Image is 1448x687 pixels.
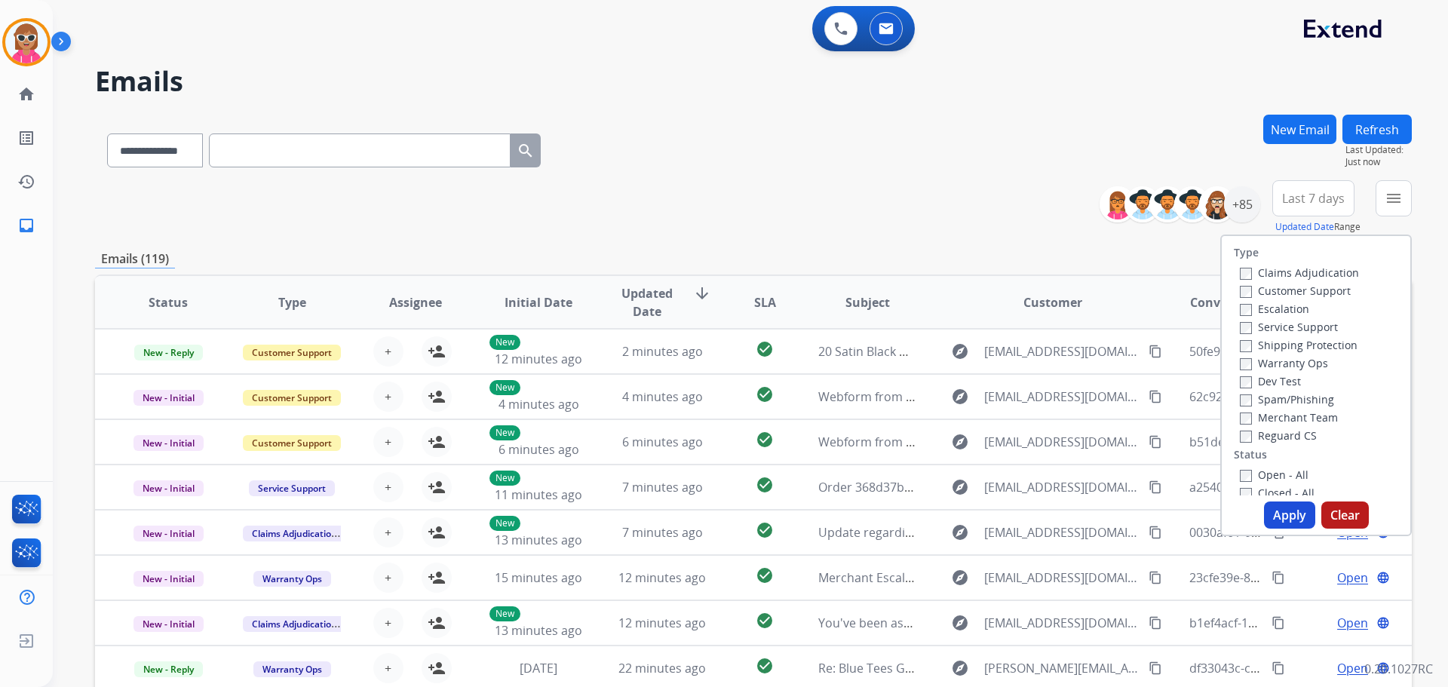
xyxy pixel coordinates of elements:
[1240,413,1252,425] input: Merchant Team
[1240,376,1252,388] input: Dev Test
[253,661,331,677] span: Warranty Ops
[499,441,579,458] span: 6 minutes ago
[495,622,582,639] span: 13 minutes ago
[1189,569,1410,586] span: 23cfe39e-89bf-4f94-a35f-529d27845601
[1240,356,1328,370] label: Warranty Ops
[984,523,1140,541] span: [EMAIL_ADDRESS][DOMAIN_NAME]
[428,523,446,541] mat-icon: person_add
[373,608,403,638] button: +
[499,396,579,413] span: 4 minutes ago
[984,614,1140,632] span: [EMAIL_ADDRESS][DOMAIN_NAME]
[1240,428,1317,443] label: Reguard CS
[1240,394,1252,406] input: Spam/Phishing
[756,612,774,630] mat-icon: check_circle
[5,21,48,63] img: avatar
[622,479,703,495] span: 7 minutes ago
[1272,571,1285,584] mat-icon: content_copy
[845,293,890,311] span: Subject
[951,478,969,496] mat-icon: explore
[385,342,391,360] span: +
[1275,221,1334,233] button: Updated Date
[1190,293,1287,311] span: Conversation ID
[373,653,403,683] button: +
[756,476,774,494] mat-icon: check_circle
[1240,374,1301,388] label: Dev Test
[1240,338,1357,352] label: Shipping Protection
[133,480,204,496] span: New - Initial
[1240,392,1334,406] label: Spam/Phishing
[1149,661,1162,675] mat-icon: content_copy
[489,471,520,486] p: New
[253,571,331,587] span: Warranty Ops
[505,293,572,311] span: Initial Date
[818,434,1160,450] span: Webform from [EMAIL_ADDRESS][DOMAIN_NAME] on [DATE]
[1321,501,1369,529] button: Clear
[1345,144,1412,156] span: Last Updated:
[17,173,35,191] mat-icon: history
[1234,245,1259,260] label: Type
[951,569,969,587] mat-icon: explore
[1023,293,1082,311] span: Customer
[373,563,403,593] button: +
[1240,410,1338,425] label: Merchant Team
[1337,569,1368,587] span: Open
[984,478,1140,496] span: [EMAIL_ADDRESS][DOMAIN_NAME]
[1240,286,1252,298] input: Customer Support
[1342,115,1412,144] button: Refresh
[133,526,204,541] span: New - Initial
[249,480,335,496] span: Service Support
[17,129,35,147] mat-icon: list_alt
[1149,526,1162,539] mat-icon: content_copy
[1376,616,1390,630] mat-icon: language
[1149,571,1162,584] mat-icon: content_copy
[1263,115,1336,144] button: New Email
[495,569,582,586] span: 15 minutes ago
[489,606,520,621] p: New
[495,486,582,503] span: 11 minutes ago
[1189,615,1419,631] span: b1ef4acf-11d0-4095-8158-60bbd4634ad2
[1376,571,1390,584] mat-icon: language
[17,216,35,235] mat-icon: inbox
[1337,659,1368,677] span: Open
[984,659,1140,677] span: [PERSON_NAME][EMAIL_ADDRESS][PERSON_NAME][DOMAIN_NAME]
[95,66,1412,97] h2: Emails
[1240,268,1252,280] input: Claims Adjudication
[1149,435,1162,449] mat-icon: content_copy
[756,385,774,403] mat-icon: check_circle
[428,614,446,632] mat-icon: person_add
[1240,265,1359,280] label: Claims Adjudication
[95,250,175,268] p: Emails (119)
[134,345,203,360] span: New - Reply
[389,293,442,311] span: Assignee
[951,433,969,451] mat-icon: explore
[984,342,1140,360] span: [EMAIL_ADDRESS][DOMAIN_NAME]
[1272,616,1285,630] mat-icon: content_copy
[818,615,1290,631] span: You've been assigned a new service order: 3440131b-062c-449f-b16d-5524260f79e6
[1337,614,1368,632] span: Open
[1272,661,1285,675] mat-icon: content_copy
[373,427,403,457] button: +
[133,390,204,406] span: New - Initial
[17,85,35,103] mat-icon: home
[243,435,341,451] span: Customer Support
[517,142,535,160] mat-icon: search
[951,614,969,632] mat-icon: explore
[1189,660,1409,676] span: df33043c-cf9f-4f84-b875-7d8eb1fb3149
[385,523,391,541] span: +
[1240,302,1309,316] label: Escalation
[495,532,582,548] span: 13 minutes ago
[756,566,774,584] mat-icon: check_circle
[385,569,391,587] span: +
[489,516,520,531] p: New
[1364,660,1433,678] p: 0.20.1027RC
[489,335,520,350] p: New
[951,659,969,677] mat-icon: explore
[133,616,204,632] span: New - Initial
[818,660,1008,676] span: Re: Blue Tees Golf - denied claims
[818,569,1117,586] span: Merchant Escalation Notification for Request 659443
[243,616,346,632] span: Claims Adjudication
[1240,322,1252,334] input: Service Support
[1240,304,1252,316] input: Escalation
[622,524,703,541] span: 7 minutes ago
[756,340,774,358] mat-icon: check_circle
